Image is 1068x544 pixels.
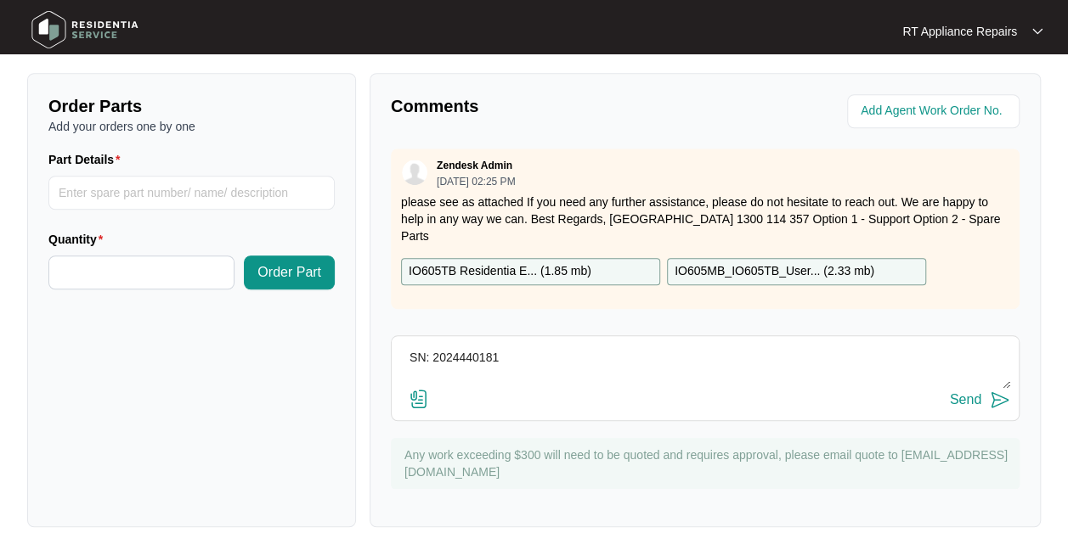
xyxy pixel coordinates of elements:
[48,176,335,210] input: Part Details
[950,392,981,407] div: Send
[902,23,1017,40] p: RT Appliance Repairs
[409,389,429,409] img: file-attachment-doc.svg
[437,159,512,172] p: Zendesk Admin
[25,4,144,55] img: residentia service logo
[244,255,335,289] button: Order Part
[401,193,1009,244] p: please see as attached If you need any further assistance, please do not hesitate to reach out. W...
[48,231,110,248] label: Quantity
[990,390,1010,410] img: send-icon.svg
[48,118,335,135] p: Add your orders one by one
[400,345,1010,389] textarea: SN: 2024440181
[391,94,693,118] p: Comments
[409,262,591,281] p: IO605TB Residentia E... ( 1.85 mb )
[950,389,1010,412] button: Send
[675,262,874,281] p: IO605MB_IO605TB_User... ( 2.33 mb )
[437,177,515,187] p: [DATE] 02:25 PM
[257,262,321,283] span: Order Part
[402,160,427,185] img: user.svg
[48,151,127,168] label: Part Details
[1032,27,1043,36] img: dropdown arrow
[48,94,335,118] p: Order Parts
[49,256,234,289] input: Quantity
[404,446,1011,480] p: Any work exceeding $300 will need to be quoted and requires approval, please email quote to [EMAI...
[861,101,1009,121] input: Add Agent Work Order No.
